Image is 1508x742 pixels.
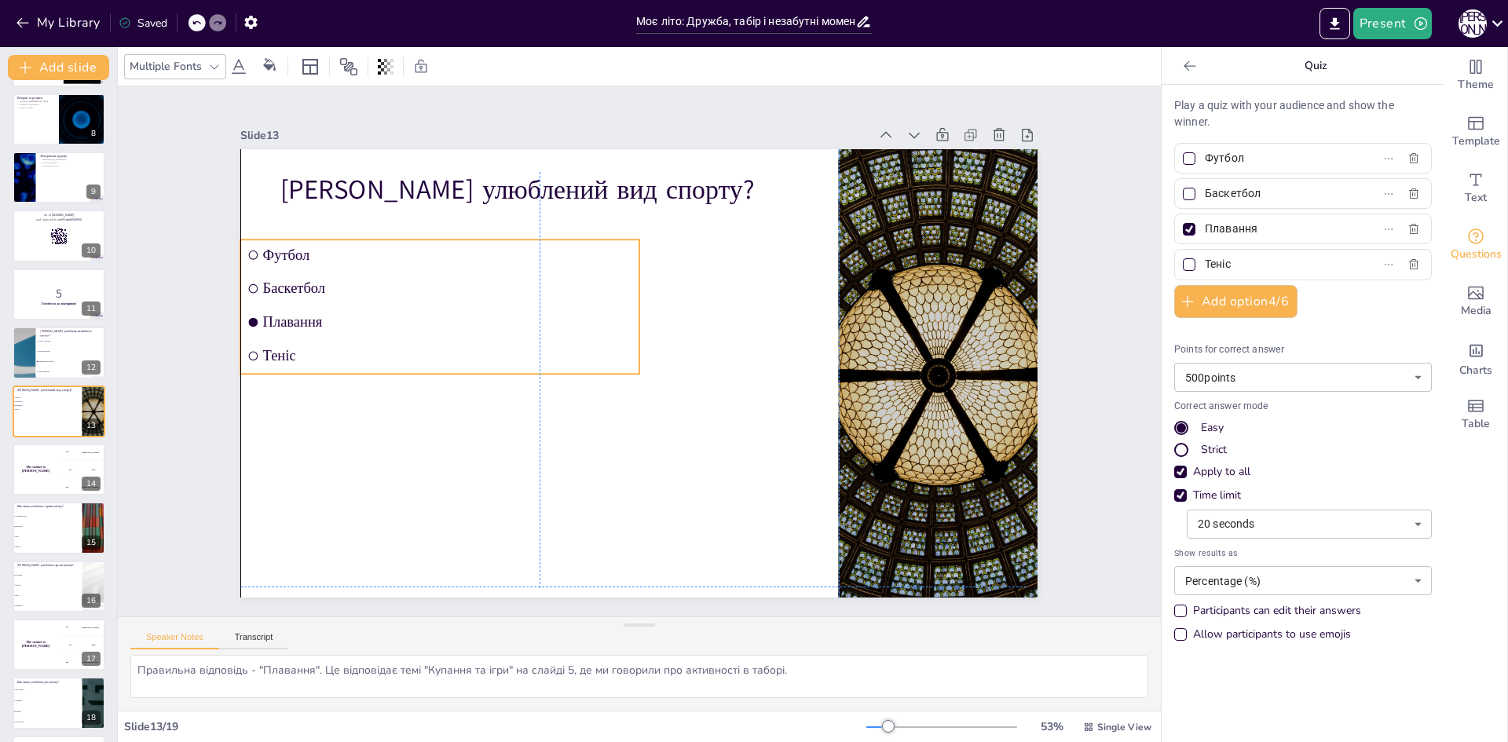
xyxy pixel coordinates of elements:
[1452,133,1500,150] span: Template
[1187,510,1432,539] div: 20 seconds
[1174,420,1432,436] div: Easy
[17,100,54,103] p: Вечірки в [GEOGRAPHIC_DATA]
[1444,104,1507,160] div: Add ready made slides
[59,479,105,496] div: 300
[119,16,167,31] div: Saved
[1444,273,1507,330] div: Add images, graphics, shapes or video
[263,347,633,364] span: Теніс
[1459,8,1487,39] button: А [PERSON_NAME]
[13,561,105,612] div: 16
[15,400,58,402] span: Баскетбол
[82,711,101,725] div: 18
[126,56,205,77] div: Multiple Fonts
[82,594,101,608] div: 16
[1174,343,1432,357] p: Points for correct answer
[1451,246,1502,263] span: Questions
[42,302,76,305] strong: Готуйтеся до вікторини!
[1174,603,1361,619] div: Participants can edit their answers
[1174,400,1432,414] p: Correct answer mode
[15,721,81,722] span: Відпочинок
[1444,160,1507,217] div: Add text boxes
[17,103,54,106] p: Розваги та активності
[40,164,101,167] p: Спогади про літо
[1205,182,1351,205] input: Option 2
[13,444,105,495] div: 14
[339,57,358,76] span: Position
[17,505,78,510] p: Яка ваша улюблена страва влітку?
[13,269,105,320] div: 11
[263,280,633,297] span: Баскетбол
[13,641,59,649] h4: The winner is [PERSON_NAME]
[15,536,81,538] span: Піца
[263,247,633,263] span: Футбол
[38,351,104,353] span: Купатися в морі
[82,535,101,550] div: 15
[13,210,105,261] div: 10
[38,341,104,342] span: Гуляти з друзями
[12,10,107,35] button: My Library
[13,386,105,437] div: 13
[13,327,105,378] div: 12
[130,655,1148,698] textarea: Правильна відповідь - "Плавання". Це відповідає темі "Купання та ігри" на слайді 5, де ми говорил...
[82,302,101,316] div: 11
[13,466,59,473] h4: The winner is [PERSON_NAME]
[1465,189,1487,207] span: Text
[17,217,101,221] p: and login with code
[1201,442,1227,458] div: Strict
[1444,386,1507,443] div: Add a table
[38,371,104,372] span: Читати книжки
[1319,8,1350,39] button: Export to PowerPoint
[17,106,54,109] p: Танці та співи
[1459,9,1487,38] div: А [PERSON_NAME]
[15,574,81,576] span: Схованки
[1462,415,1490,433] span: Table
[82,360,101,375] div: 12
[15,408,58,410] span: Теніс
[1033,719,1071,734] div: 53 %
[13,502,105,554] div: 15
[130,632,219,649] button: Speaker Notes
[258,58,281,75] div: Background color
[1444,330,1507,386] div: Add charts and graphs
[15,594,81,596] span: Квач
[1444,47,1507,104] div: Change the overall theme
[1201,420,1224,436] div: Easy
[15,699,81,700] span: Плавання
[1353,8,1432,39] button: Present
[1458,76,1494,93] span: Theme
[82,477,101,491] div: 14
[1205,217,1351,240] input: Option 3
[15,516,81,517] span: Овочевий салат
[263,314,633,331] span: Плавання
[40,329,101,338] p: [PERSON_NAME] улюблена активність влітку?
[13,677,105,729] div: 18
[13,152,105,203] div: 9
[52,213,75,217] strong: [DOMAIN_NAME]
[1202,47,1429,85] p: Quiz
[13,619,105,671] div: 17
[86,185,101,199] div: 9
[15,689,81,690] span: Прогулянки
[15,584,81,586] span: Футбол
[17,96,54,101] p: Вечірки та розваги
[1205,147,1351,170] input: Option 1
[82,243,101,258] div: 10
[1444,217,1507,273] div: Get real-time input from your audience
[1174,97,1432,130] p: Play a quiz with your audience and show the winner.
[91,644,95,646] div: Jaap
[82,419,101,433] div: 13
[240,128,868,143] div: Slide 13
[17,285,101,302] p: 5
[1193,603,1361,619] div: Participants can edit their answers
[13,93,105,145] div: 8
[8,55,109,80] button: Add slide
[86,126,101,141] div: 8
[82,652,101,666] div: 17
[15,546,81,547] span: Фрукти
[15,397,58,398] span: Футбол
[1174,566,1432,595] div: Percentage (%)
[219,632,289,649] button: Transcript
[1174,488,1432,503] div: Time limit
[40,154,101,159] p: Повернення додому
[1193,488,1241,503] div: Time limit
